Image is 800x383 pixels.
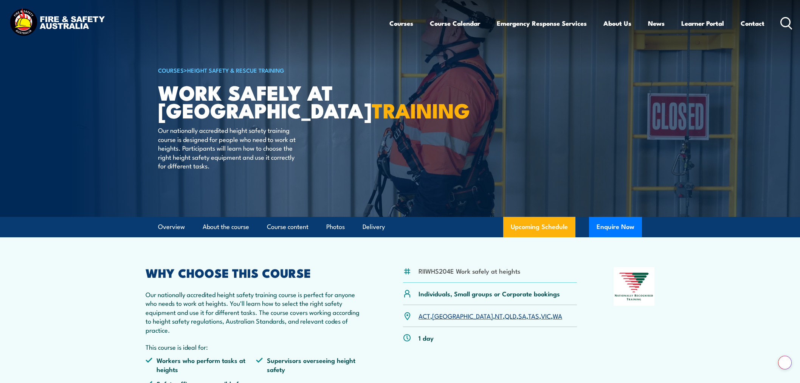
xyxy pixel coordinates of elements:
p: This course is ideal for: [146,343,366,351]
a: Photos [326,217,345,237]
a: Height Safety & Rescue Training [187,66,284,74]
img: Nationally Recognised Training logo. [614,267,654,306]
a: [GEOGRAPHIC_DATA] [432,311,493,320]
a: Course content [267,217,309,237]
li: RIIWHS204E Work safely at heights [419,266,520,275]
h1: Work Safely at [GEOGRAPHIC_DATA] [158,83,345,118]
a: QLD [505,311,516,320]
a: Learner Portal [681,13,724,33]
a: SA [518,311,526,320]
button: Enquire Now [589,217,642,237]
a: Overview [158,217,185,237]
a: TAS [528,311,539,320]
p: Our nationally accredited height safety training course is designed for people who need to work a... [158,126,296,170]
a: Delivery [363,217,385,237]
a: COURSES [158,66,184,74]
a: Emergency Response Services [497,13,587,33]
a: Upcoming Schedule [503,217,575,237]
a: ACT [419,311,430,320]
li: Workers who perform tasks at heights [146,356,256,374]
p: Individuals, Small groups or Corporate bookings [419,289,560,298]
a: NT [495,311,503,320]
h6: > [158,65,345,75]
a: Courses [389,13,413,33]
strong: TRAINING [372,94,470,125]
a: About Us [603,13,631,33]
a: About the course [203,217,249,237]
p: , , , , , , , [419,311,562,320]
a: WA [553,311,562,320]
a: News [648,13,665,33]
p: 1 day [419,333,434,342]
p: Our nationally accredited height safety training course is perfect for anyone who needs to work a... [146,290,366,334]
a: VIC [541,311,551,320]
li: Supervisors overseeing height safety [256,356,366,374]
h2: WHY CHOOSE THIS COURSE [146,267,366,278]
a: Contact [741,13,764,33]
a: Course Calendar [430,13,480,33]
